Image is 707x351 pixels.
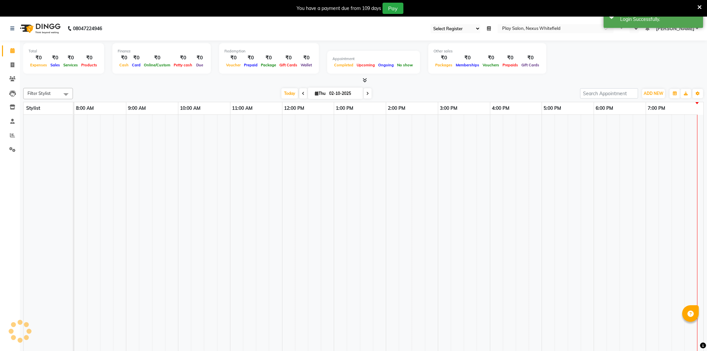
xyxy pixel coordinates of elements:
div: ₹0 [194,54,206,62]
div: Login Successfully. [620,16,698,23]
span: Online/Custom [142,63,172,67]
span: Cash [118,63,130,67]
a: 5:00 PM [542,104,563,113]
span: Upcoming [355,63,377,67]
span: [PERSON_NAME] [656,25,694,32]
span: Today [281,88,298,99]
a: 2:00 PM [386,104,407,113]
a: 11:00 AM [230,104,254,113]
input: 2025-10-02 [327,89,360,99]
b: 08047224946 [73,19,102,38]
a: 12:00 PM [282,104,306,113]
div: ₹0 [501,54,520,62]
div: ₹0 [29,54,49,62]
div: ₹0 [242,54,259,62]
div: ₹0 [520,54,541,62]
div: ₹0 [118,54,130,62]
span: Expenses [29,63,49,67]
span: Ongoing [377,63,395,67]
span: Filter Stylist [28,91,51,96]
div: You have a payment due from 109 days [297,5,381,12]
button: ADD NEW [642,89,665,98]
span: Memberships [454,63,481,67]
span: ADD NEW [644,91,663,96]
a: 1 [645,26,649,32]
div: ₹0 [481,54,501,62]
div: Redemption [224,48,314,54]
div: ₹0 [62,54,80,62]
img: logo [17,19,62,38]
span: No show [395,63,415,67]
a: 4:00 PM [490,104,511,113]
span: Due [195,63,205,67]
span: Gift Cards [278,63,299,67]
div: ₹0 [224,54,242,62]
div: ₹0 [278,54,299,62]
div: ₹0 [259,54,278,62]
span: Vouchers [481,63,501,67]
a: 6:00 PM [594,104,615,113]
div: Finance [118,48,206,54]
span: Sales [49,63,62,67]
div: ₹0 [454,54,481,62]
span: Completed [332,63,355,67]
div: Other sales [434,48,541,54]
div: ₹0 [172,54,194,62]
a: 9:00 AM [126,104,147,113]
span: Services [62,63,80,67]
a: 3:00 PM [438,104,459,113]
div: ₹0 [299,54,314,62]
button: Pay [383,3,403,14]
input: Search Appointment [580,88,638,99]
span: Products [80,63,99,67]
a: 1:00 PM [334,104,355,113]
div: ₹0 [434,54,454,62]
span: Card [130,63,142,67]
span: Gift Cards [520,63,541,67]
div: ₹0 [49,54,62,62]
a: 7:00 PM [646,104,667,113]
iframe: chat widget [679,324,700,344]
span: Petty cash [172,63,194,67]
a: 10:00 AM [178,104,202,113]
div: ₹0 [130,54,142,62]
div: ₹0 [142,54,172,62]
div: Appointment [332,56,415,62]
span: Prepaid [242,63,259,67]
span: Packages [434,63,454,67]
span: Package [259,63,278,67]
span: Voucher [224,63,242,67]
div: ₹0 [80,54,99,62]
span: Prepaids [501,63,520,67]
a: 8:00 AM [74,104,95,113]
div: Total [29,48,99,54]
span: Thu [313,91,327,96]
span: Stylist [26,105,40,111]
span: Wallet [299,63,314,67]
